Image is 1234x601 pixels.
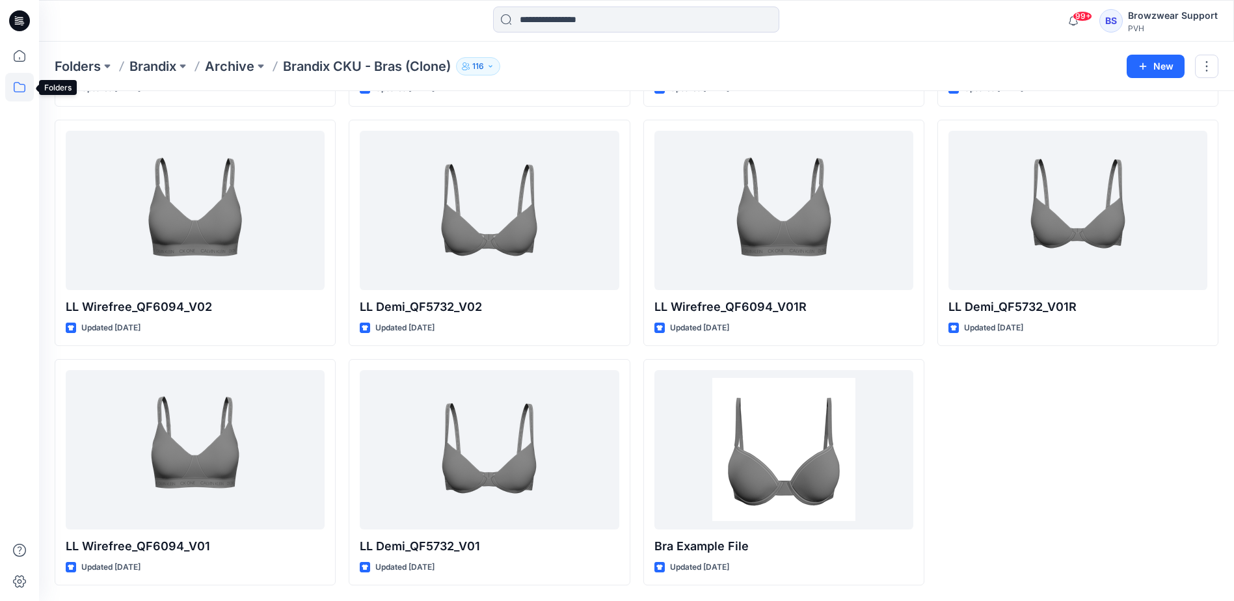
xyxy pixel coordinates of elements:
p: LL Wirefree_QF6094_V01 [66,537,325,555]
p: Updated [DATE] [375,561,435,574]
a: Folders [55,57,101,75]
p: Bra Example File [654,537,913,555]
a: LL Wirefree_QF6094_V02 [66,131,325,290]
a: LL Wirefree_QF6094_V01 [66,370,325,529]
a: LL Demi_QF5732_V01 [360,370,619,529]
a: LL Demi_QF5732_V02 [360,131,619,290]
a: Bra Example File [654,370,913,529]
a: LL Wirefree_QF6094_V01R [654,131,913,290]
a: Archive [205,57,254,75]
p: LL Demi_QF5732_V02 [360,298,619,316]
p: Updated [DATE] [375,321,435,335]
p: LL Demi_QF5732_V01 [360,537,619,555]
p: LL Demi_QF5732_V01R [948,298,1207,316]
p: Brandix CKU - Bras (Clone) [283,57,451,75]
p: 116 [472,59,484,73]
button: 116 [456,57,500,75]
p: Updated [DATE] [670,561,729,574]
p: Updated [DATE] [81,561,141,574]
p: LL Wirefree_QF6094_V01R [654,298,913,316]
span: 99+ [1073,11,1092,21]
p: Updated [DATE] [81,321,141,335]
a: Brandix [129,57,176,75]
button: New [1127,55,1185,78]
p: Updated [DATE] [670,321,729,335]
div: PVH [1128,23,1218,33]
a: LL Demi_QF5732_V01R [948,131,1207,290]
p: Updated [DATE] [964,321,1023,335]
div: Browzwear Support [1128,8,1218,23]
div: BS [1099,9,1123,33]
p: LL Wirefree_QF6094_V02 [66,298,325,316]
